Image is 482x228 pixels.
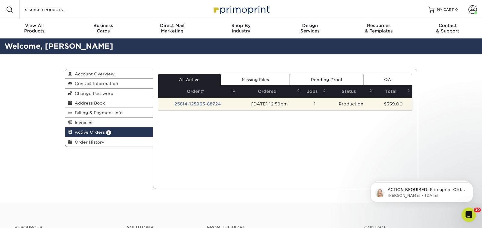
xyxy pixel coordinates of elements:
[462,208,476,222] iframe: Intercom live chat
[65,108,153,117] a: Billing & Payment Info
[69,19,138,38] a: BusinessCards
[69,23,138,34] div: Cards
[158,98,237,110] td: 25814-125963-88724
[138,23,207,28] span: Direct Mail
[344,23,413,34] div: & Templates
[106,130,111,135] span: 1
[65,127,153,137] a: Active Orders 1
[413,19,482,38] a: Contact& Support
[69,23,138,28] span: Business
[65,137,153,147] a: Order History
[207,23,276,34] div: Industry
[374,85,412,98] th: Total
[65,79,153,88] a: Contact Information
[275,23,344,34] div: Services
[237,85,302,98] th: Ordered
[72,110,123,115] span: Billing & Payment Info
[65,98,153,108] a: Address Book
[207,23,276,28] span: Shop By
[65,89,153,98] a: Change Password
[72,140,105,144] span: Order History
[207,19,276,38] a: Shop ByIndustry
[455,8,458,12] span: 0
[344,19,413,38] a: Resources& Templates
[237,98,302,110] td: [DATE] 12:59pm
[413,23,482,34] div: & Support
[437,7,454,12] span: MY CART
[158,85,237,98] th: Order #
[138,23,207,34] div: Marketing
[138,19,207,38] a: Direct MailMarketing
[72,120,92,125] span: Invoices
[374,98,412,110] td: $359.00
[290,74,363,85] a: Pending Proof
[275,19,344,38] a: DesignServices
[474,208,481,212] span: 10
[72,101,105,105] span: Address Book
[302,85,328,98] th: Jobs
[72,91,114,96] span: Change Password
[363,74,412,85] a: QA
[211,3,271,16] img: Primoprint
[302,98,328,110] td: 1
[328,98,374,110] td: Production
[65,118,153,127] a: Invoices
[72,71,114,76] span: Account Overview
[2,210,51,226] iframe: Google Customer Reviews
[221,74,290,85] a: Missing Files
[72,130,105,135] span: Active Orders
[24,6,83,13] input: SEARCH PRODUCTS.....
[275,23,344,28] span: Design
[361,170,482,212] iframe: Intercom notifications message
[72,81,118,86] span: Contact Information
[158,74,221,85] a: All Active
[328,85,374,98] th: Status
[65,69,153,79] a: Account Overview
[344,23,413,28] span: Resources
[413,23,482,28] span: Contact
